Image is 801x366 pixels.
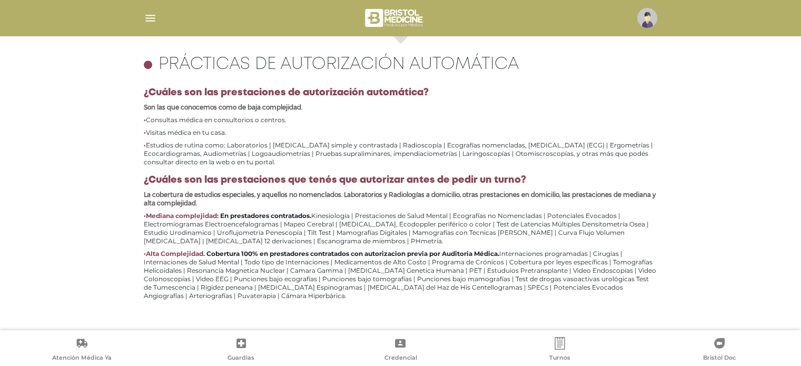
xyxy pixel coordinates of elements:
a: Turnos [480,337,640,364]
li: Consultas médica en consultorios o centros. [144,116,658,124]
li: Estudios de rutina como: Laboratorios | [MEDICAL_DATA] simple y contrastada | Radioscopía | Ecogr... [144,141,658,166]
span: Credencial [384,354,417,363]
b: Cobertura 100% en prestadores contratados con autorizacion previa por Auditoria Médica. [206,250,499,258]
b: En prestadores contratados. [220,212,311,220]
li: Kinesiología | Prestaciones de Salud Mental | Ecografías no Nomencladas | Potenciales Evocados | ... [144,212,658,245]
b: La cobertura de estudios especiales, y aquellos no nomenclados. Laboratorios y Radiologías a domi... [144,191,656,207]
img: Cober_menu-lines-white.svg [144,12,157,25]
li: Visitas médica en tu casa. [144,128,658,137]
a: Guardias [162,337,321,364]
span: Atención Médica Ya [52,354,112,363]
h4: ¿Cuáles son las prestaciones que tenés que autorizar antes de pedir un turno? [144,175,658,186]
span: Guardias [228,354,254,363]
a: Bristol Doc [639,337,799,364]
span: Turnos [549,354,570,363]
h4: Prácticas de autorización automática [159,55,519,75]
b: Alta Complejidad. [146,250,205,258]
b: Mediana complejidad: [146,212,219,220]
img: profile-placeholder.svg [637,8,657,28]
h4: ¿Cuáles son las prestaciones de autorización automática? [144,87,658,99]
b: Son las que conocemos como de baja complejidad. [144,103,302,111]
a: Credencial [321,337,480,364]
span: Bristol Doc [703,354,736,363]
img: bristol-medicine-blanco.png [363,5,426,31]
li: Internaciones programadas | Cirugías | Internaciones de Salud Mental | Todo tipo de Internaciones... [144,250,658,300]
a: Atención Médica Ya [2,337,162,364]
